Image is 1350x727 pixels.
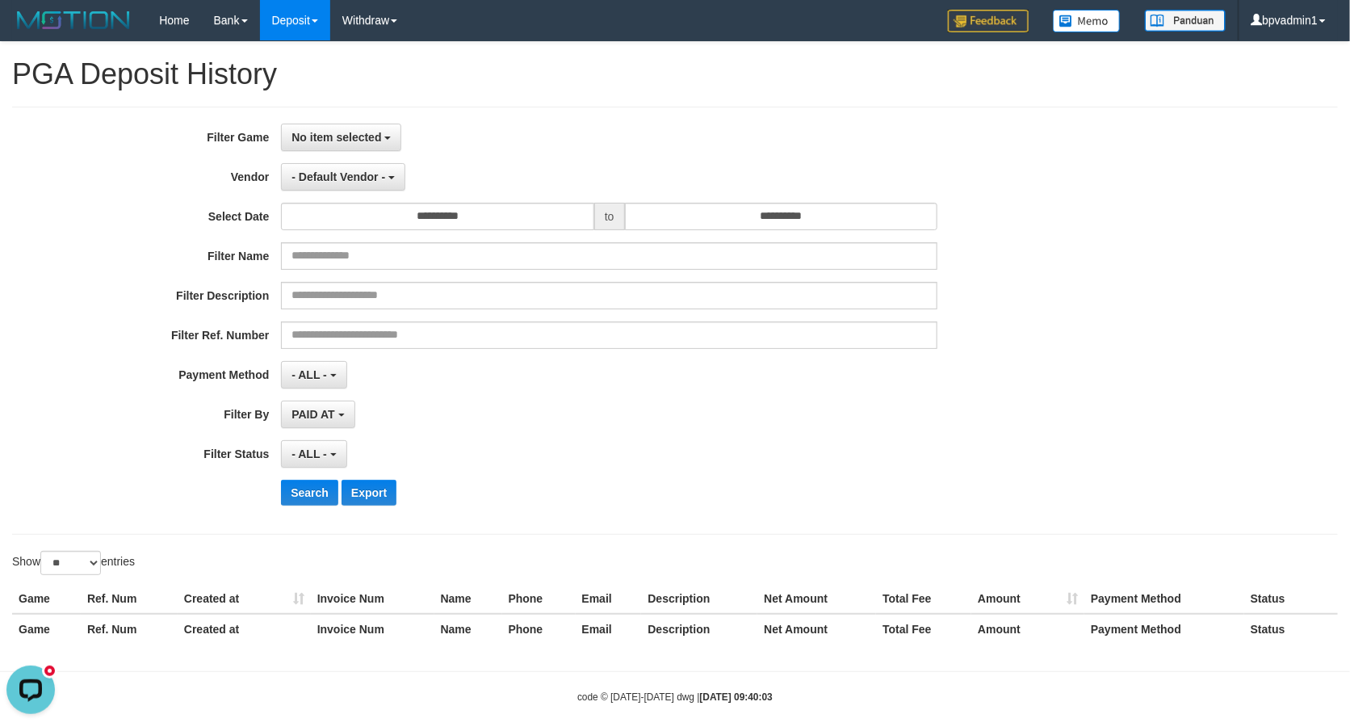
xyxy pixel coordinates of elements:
th: Status [1244,584,1338,614]
span: to [594,203,625,230]
span: - ALL - [291,448,327,460]
th: Invoice Num [311,614,434,644]
button: - ALL - [281,440,346,468]
button: - Default Vendor - [281,163,405,191]
th: Amount [971,614,1084,644]
th: Email [576,584,642,614]
th: Description [641,614,757,644]
th: Name [434,614,502,644]
img: panduan.png [1145,10,1226,32]
th: Created at [178,614,311,644]
label: Show entries [12,551,135,575]
th: Amount [971,584,1084,614]
button: Open LiveChat chat widget [6,6,55,55]
h1: PGA Deposit History [12,58,1338,90]
div: new message indicator [42,4,57,19]
small: code © [DATE]-[DATE] dwg | [577,691,773,703]
img: Button%20Memo.svg [1053,10,1121,32]
th: Phone [502,614,576,644]
th: Game [12,614,81,644]
button: No item selected [281,124,401,151]
th: Total Fee [876,584,971,614]
button: Search [281,480,338,506]
th: Ref. Num [81,584,178,614]
th: Phone [502,584,576,614]
span: No item selected [291,131,381,144]
th: Status [1244,614,1338,644]
span: - ALL - [291,368,327,381]
th: Name [434,584,502,614]
span: - Default Vendor - [291,170,385,183]
select: Showentries [40,551,101,575]
th: Net Amount [757,584,876,614]
th: Payment Method [1084,614,1244,644]
th: Ref. Num [81,614,178,644]
button: PAID AT [281,401,354,428]
th: Total Fee [876,614,971,644]
th: Description [641,584,757,614]
button: Export [342,480,396,506]
img: MOTION_logo.png [12,8,135,32]
th: Invoice Num [311,584,434,614]
th: Created at [178,584,311,614]
th: Payment Method [1084,584,1244,614]
img: Feedback.jpg [948,10,1029,32]
button: - ALL - [281,361,346,389]
strong: [DATE] 09:40:03 [700,691,773,703]
span: PAID AT [291,408,334,421]
th: Game [12,584,81,614]
th: Net Amount [757,614,876,644]
th: Email [576,614,642,644]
